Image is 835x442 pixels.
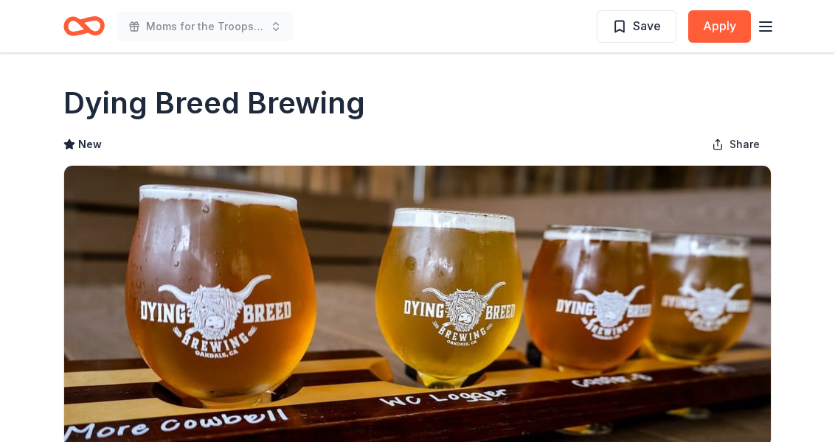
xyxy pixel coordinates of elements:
span: Moms for the Troops Vendor Event and Poker Run [146,18,264,35]
button: Apply [688,10,751,43]
button: Moms for the Troops Vendor Event and Poker Run [117,12,294,41]
span: Save [633,16,661,35]
h1: Dying Breed Brewing [63,83,365,124]
span: New [78,136,102,153]
button: Share [700,130,772,159]
button: Save [597,10,676,43]
span: Share [730,136,760,153]
a: Home [63,9,105,43]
